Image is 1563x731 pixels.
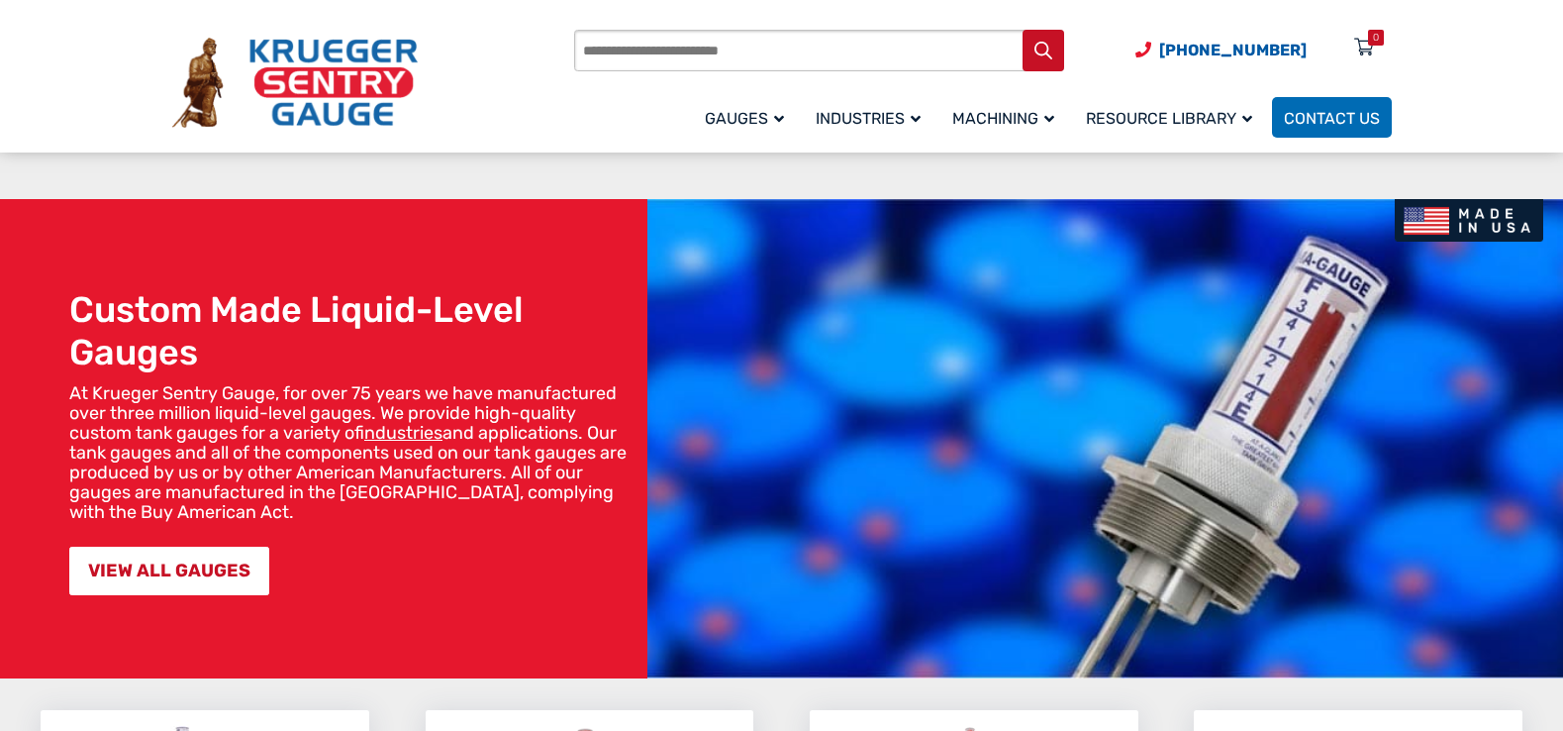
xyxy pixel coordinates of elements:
[1135,38,1307,62] a: Phone Number (920) 434-8860
[804,94,940,141] a: Industries
[1159,41,1307,59] span: [PHONE_NUMBER]
[952,109,1054,128] span: Machining
[705,109,784,128] span: Gauges
[69,288,637,373] h1: Custom Made Liquid-Level Gauges
[1086,109,1252,128] span: Resource Library
[1373,30,1379,46] div: 0
[647,199,1563,679] img: bg_hero_bannerksentry
[1284,109,1380,128] span: Contact Us
[816,109,921,128] span: Industries
[1395,199,1543,242] img: Made In USA
[172,38,418,129] img: Krueger Sentry Gauge
[1272,97,1392,138] a: Contact Us
[1074,94,1272,141] a: Resource Library
[69,383,637,522] p: At Krueger Sentry Gauge, for over 75 years we have manufactured over three million liquid-level g...
[69,547,269,595] a: VIEW ALL GAUGES
[940,94,1074,141] a: Machining
[693,94,804,141] a: Gauges
[364,422,442,444] a: industries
